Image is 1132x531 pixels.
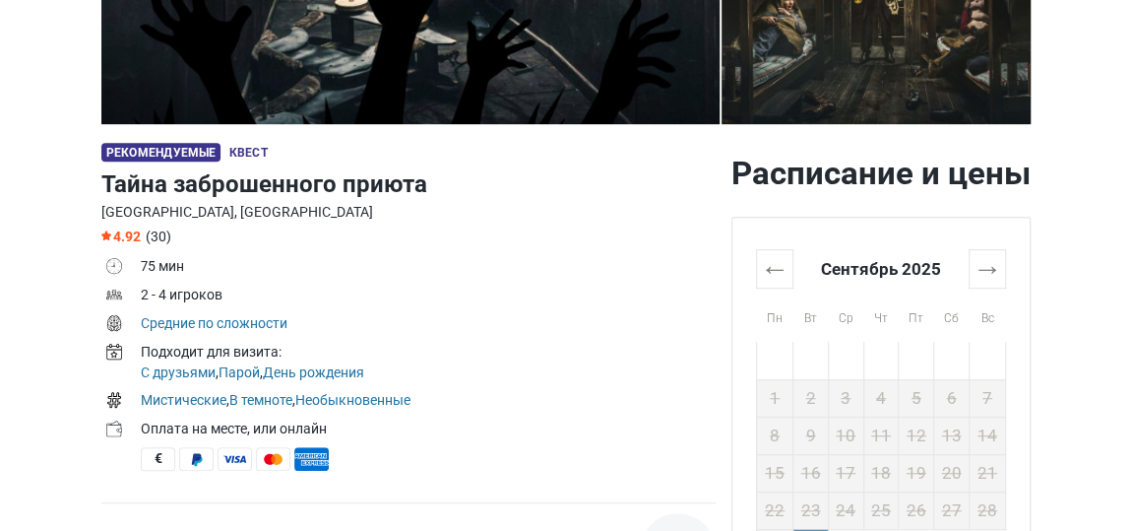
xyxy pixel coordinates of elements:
span: Рекомендуемые [101,143,220,162]
td: 20 [934,454,970,492]
td: , , [141,388,716,417]
img: Star [101,231,111,240]
th: Сб [934,288,970,342]
span: (30) [146,229,171,244]
td: 75 мин [141,254,716,283]
a: Парой [219,365,260,380]
td: 23 [793,492,829,529]
td: 28 [969,492,1005,529]
span: MasterCard [256,447,290,471]
a: Средние по сложности [141,315,287,331]
span: Visa [218,447,252,471]
td: 10 [828,417,863,454]
td: 21 [969,454,1005,492]
h2: Расписание и цены [731,154,1031,193]
td: 16 [793,454,829,492]
th: Чт [863,288,899,342]
td: , , [141,340,716,388]
td: 7 [969,379,1005,417]
span: 4.92 [101,229,141,244]
td: 8 [756,417,792,454]
td: 27 [934,492,970,529]
th: Сентябрь 2025 [793,249,970,288]
td: 2 [793,379,829,417]
a: Мистические [141,392,226,408]
td: 3 [828,379,863,417]
td: 26 [899,492,934,529]
td: 18 [863,454,899,492]
td: 9 [793,417,829,454]
td: 12 [899,417,934,454]
td: 17 [828,454,863,492]
a: С друзьями [141,365,216,380]
th: Вт [793,288,829,342]
span: Наличные [141,447,175,471]
div: Подходит для визита: [141,342,716,363]
th: ← [756,249,792,288]
a: Необыкновенные [295,392,410,408]
a: В темноте [229,392,292,408]
td: 15 [756,454,792,492]
td: 6 [934,379,970,417]
td: 11 [863,417,899,454]
span: Квест [229,146,268,160]
td: 13 [934,417,970,454]
td: 2 - 4 игроков [141,283,716,311]
th: Вс [969,288,1005,342]
td: 5 [899,379,934,417]
th: Ср [828,288,863,342]
div: [GEOGRAPHIC_DATA], [GEOGRAPHIC_DATA] [101,202,716,223]
a: День рождения [263,365,364,380]
td: 14 [969,417,1005,454]
td: 25 [863,492,899,529]
div: Оплата на месте, или онлайн [141,419,716,439]
span: American Express [294,447,329,471]
th: Пт [899,288,934,342]
td: 19 [899,454,934,492]
th: Пн [756,288,792,342]
td: 4 [863,379,899,417]
span: PayPal [179,447,214,471]
h1: Тайна заброшенного приюта [101,166,716,202]
td: 24 [828,492,863,529]
td: 1 [756,379,792,417]
th: → [969,249,1005,288]
td: 22 [756,492,792,529]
